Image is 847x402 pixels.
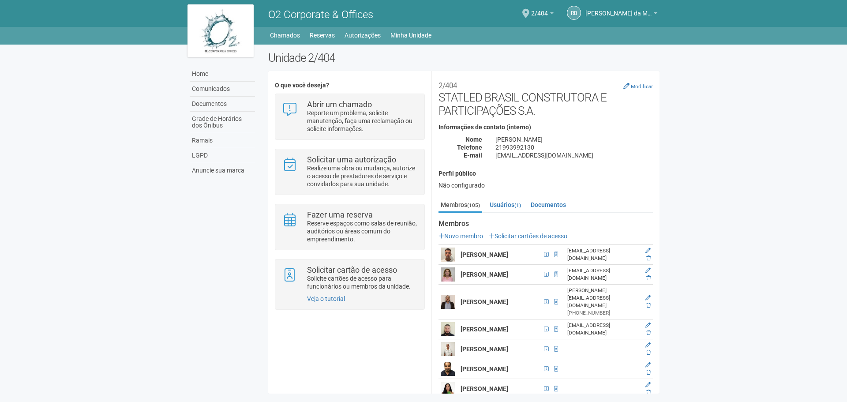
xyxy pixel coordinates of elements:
small: 2/404 [438,81,457,90]
strong: Solicitar cartão de acesso [307,265,397,274]
a: LGPD [190,148,255,163]
img: user.png [441,322,455,336]
a: Editar membro [645,382,651,388]
p: Reporte um problema, solicite manutenção, faça uma reclamação ou solicite informações. [307,109,418,133]
a: Reservas [310,29,335,41]
a: Abrir um chamado Reporte um problema, solicite manutenção, faça uma reclamação ou solicite inform... [282,101,417,133]
img: user.png [441,382,455,396]
img: user.png [441,267,455,282]
a: Editar membro [645,322,651,328]
h4: Informações de contato (interno) [438,124,653,131]
strong: [PERSON_NAME] [461,326,508,333]
small: (1) [514,202,521,208]
a: Editar membro [645,362,651,368]
a: Documentos [190,97,255,112]
strong: Abrir um chamado [307,100,372,109]
a: Solicitar cartões de acesso [489,233,567,240]
h2: STATLED BRASIL CONSTRUTORA E PARTICIPAÇÕES S.A. [438,78,653,117]
a: Modificar [623,83,653,90]
div: [PHONE_NUMBER] [567,309,639,317]
strong: [PERSON_NAME] [461,271,508,278]
img: user.png [441,295,455,309]
div: [EMAIL_ADDRESS][DOMAIN_NAME] [567,267,639,282]
img: logo.jpg [187,4,254,57]
strong: E-mail [464,152,482,159]
div: [EMAIL_ADDRESS][DOMAIN_NAME] [567,322,639,337]
a: Excluir membro [646,330,651,336]
div: 21993992130 [489,143,660,151]
a: RB [567,6,581,20]
a: Novo membro [438,233,483,240]
a: Editar membro [645,248,651,254]
img: user.png [441,342,455,356]
a: Chamados [270,29,300,41]
h4: Perfil público [438,170,653,177]
a: Editar membro [645,295,651,301]
a: Excluir membro [646,349,651,356]
a: Solicitar uma autorização Realize uma obra ou mudança, autorize o acesso de prestadores de serviç... [282,156,417,188]
strong: [PERSON_NAME] [461,365,508,372]
a: Membros(105) [438,198,482,213]
a: Editar membro [645,267,651,274]
small: Modificar [631,83,653,90]
div: [PERSON_NAME][EMAIL_ADDRESS][DOMAIN_NAME] [567,287,639,309]
p: Reserve espaços como salas de reunião, auditórios ou áreas comum do empreendimento. [307,219,418,243]
a: Excluir membro [646,275,651,281]
strong: Nome [465,136,482,143]
a: Home [190,67,255,82]
div: [EMAIL_ADDRESS][DOMAIN_NAME] [567,247,639,262]
img: user.png [441,248,455,262]
a: Editar membro [645,342,651,348]
a: Grade de Horários dos Ônibus [190,112,255,133]
strong: [PERSON_NAME] [461,346,508,353]
span: O2 Corporate & Offices [268,8,373,21]
div: [PERSON_NAME] [489,135,660,143]
a: Ramais [190,133,255,148]
a: [PERSON_NAME] da Motta Junior [585,11,657,18]
h4: O que você deseja? [275,82,424,89]
span: Raul Barrozo da Motta Junior [585,1,652,17]
div: [EMAIL_ADDRESS][DOMAIN_NAME] [489,151,660,159]
strong: [PERSON_NAME] [461,385,508,392]
strong: [PERSON_NAME] [461,251,508,258]
p: Solicite cartões de acesso para funcionários ou membros da unidade. [307,274,418,290]
small: (105) [467,202,480,208]
strong: Membros [438,220,653,228]
a: 2/404 [531,11,554,18]
a: Anuncie sua marca [190,163,255,178]
a: Veja o tutorial [307,295,345,302]
h2: Unidade 2/404 [268,51,660,64]
a: Excluir membro [646,255,651,261]
a: Solicitar cartão de acesso Solicite cartões de acesso para funcionários ou membros da unidade. [282,266,417,290]
a: Minha Unidade [390,29,431,41]
a: Excluir membro [646,369,651,376]
p: Realize uma obra ou mudança, autorize o acesso de prestadores de serviço e convidados para sua un... [307,164,418,188]
span: 2/404 [531,1,548,17]
a: Excluir membro [646,302,651,308]
img: user.png [441,362,455,376]
a: Usuários(1) [487,198,523,211]
a: Excluir membro [646,389,651,395]
strong: Solicitar uma autorização [307,155,396,164]
strong: [PERSON_NAME] [461,298,508,305]
a: Comunicados [190,82,255,97]
a: Autorizações [345,29,381,41]
strong: Telefone [457,144,482,151]
a: Fazer uma reserva Reserve espaços como salas de reunião, auditórios ou áreas comum do empreendime... [282,211,417,243]
div: Não configurado [438,181,653,189]
a: Documentos [528,198,568,211]
strong: Fazer uma reserva [307,210,373,219]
